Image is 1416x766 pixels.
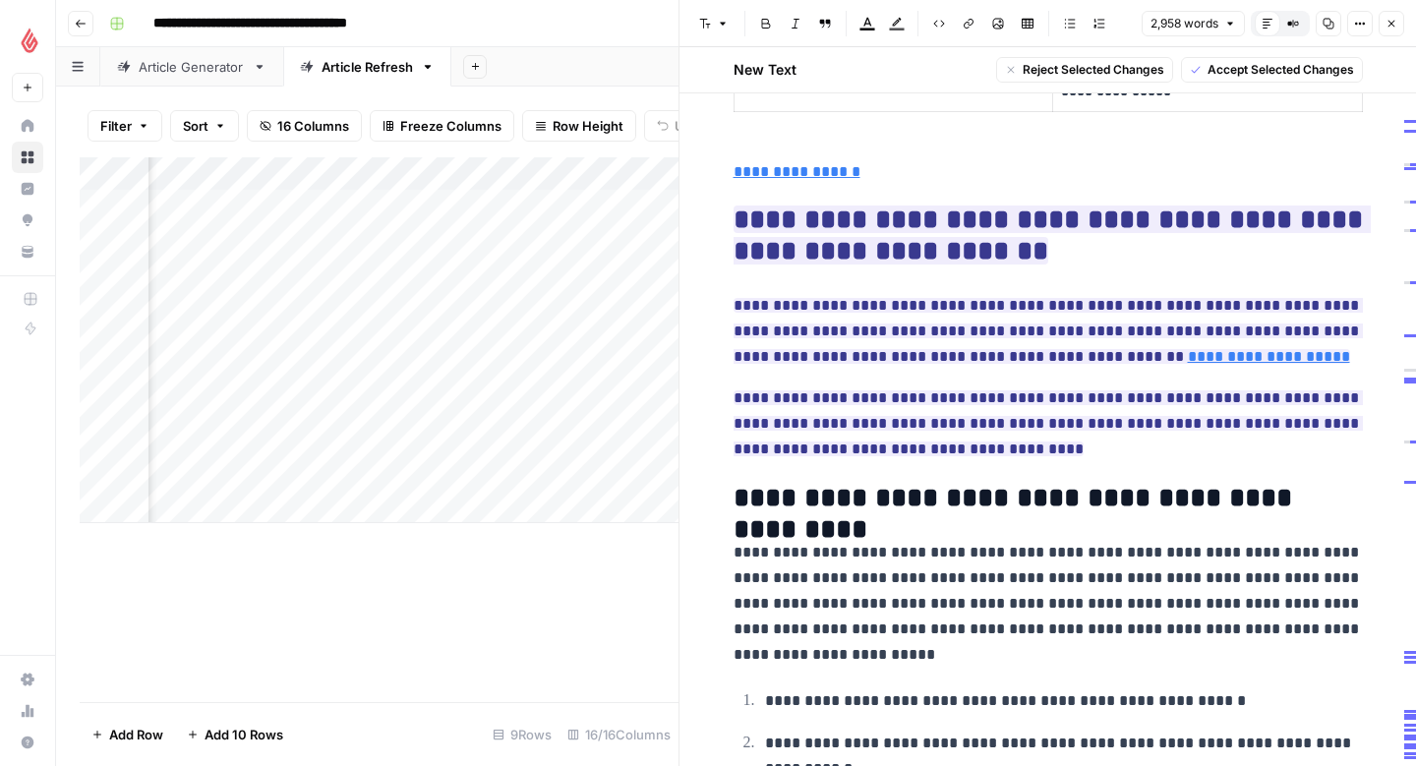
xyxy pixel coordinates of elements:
a: Usage [12,695,43,727]
span: Add Row [109,725,163,744]
span: Accept Selected Changes [1208,61,1354,79]
a: Home [12,110,43,142]
div: 9 Rows [485,719,560,750]
button: 16 Columns [247,110,362,142]
div: Article Generator [139,57,245,77]
a: Insights [12,173,43,205]
span: Add 10 Rows [205,725,283,744]
a: Opportunities [12,205,43,236]
a: Your Data [12,236,43,267]
span: 2,958 words [1150,15,1218,32]
a: Browse [12,142,43,173]
img: Lightspeed Logo [12,23,47,58]
a: Article Refresh [283,47,451,87]
a: Settings [12,664,43,695]
button: Freeze Columns [370,110,514,142]
span: Filter [100,116,132,136]
button: Accept Selected Changes [1181,57,1363,83]
button: 2,958 words [1142,11,1245,36]
button: Undo [644,110,721,142]
button: Workspace: Lightspeed [12,16,43,65]
span: Reject Selected Changes [1023,61,1164,79]
span: Sort [183,116,208,136]
span: 16 Columns [277,116,349,136]
div: Article Refresh [322,57,413,77]
a: Article Generator [100,47,283,87]
button: Reject Selected Changes [996,57,1173,83]
span: Freeze Columns [400,116,501,136]
button: Add Row [80,719,175,750]
button: Add 10 Rows [175,719,295,750]
h2: New Text [734,60,796,80]
div: 16/16 Columns [560,719,678,750]
button: Help + Support [12,727,43,758]
button: Sort [170,110,239,142]
button: Row Height [522,110,636,142]
button: Filter [88,110,162,142]
span: Row Height [553,116,623,136]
